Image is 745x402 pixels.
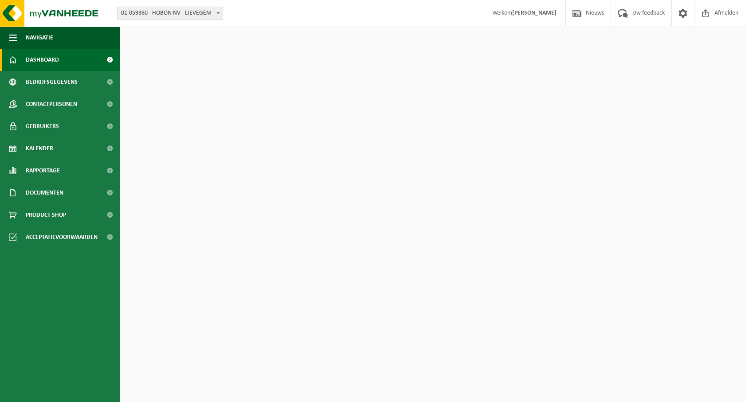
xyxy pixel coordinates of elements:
span: Dashboard [26,49,59,71]
span: Documenten [26,182,63,204]
span: 01-059380 - HOBON NV - LIEVEGEM [117,7,223,20]
span: Kalender [26,137,53,160]
span: Navigatie [26,27,53,49]
span: Bedrijfsgegevens [26,71,78,93]
span: Acceptatievoorwaarden [26,226,98,248]
span: Product Shop [26,204,66,226]
span: Contactpersonen [26,93,77,115]
span: 01-059380 - HOBON NV - LIEVEGEM [118,7,223,20]
strong: [PERSON_NAME] [512,10,557,16]
span: Rapportage [26,160,60,182]
span: Gebruikers [26,115,59,137]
